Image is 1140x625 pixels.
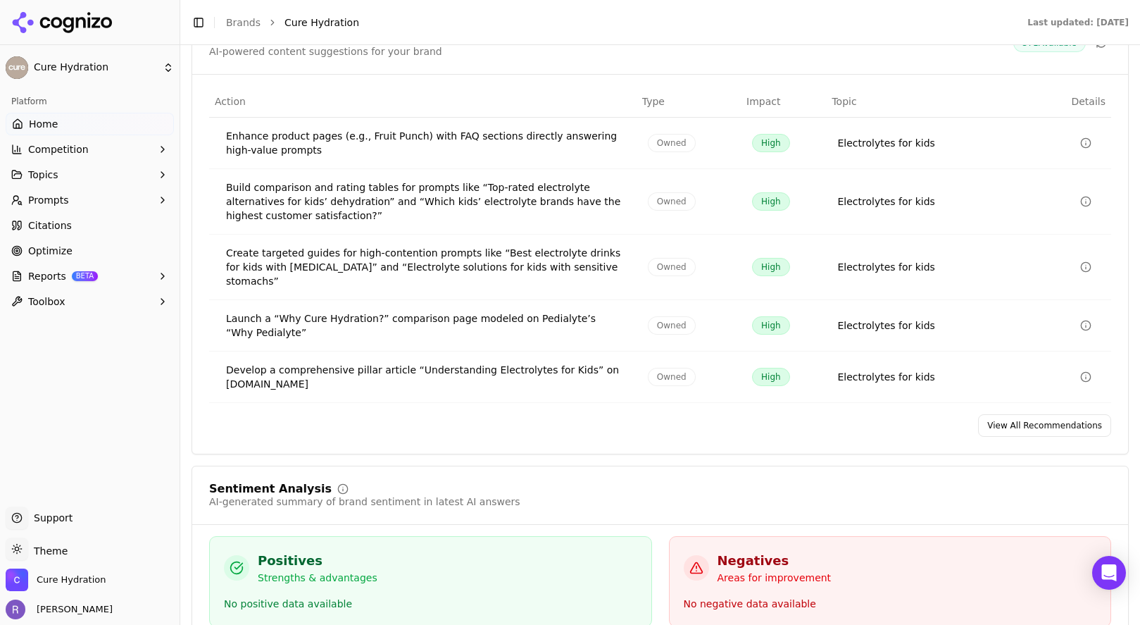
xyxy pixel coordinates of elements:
[72,271,98,281] span: BETA
[741,86,826,118] th: Impact
[37,574,106,586] span: Cure Hydration
[226,246,625,288] div: Create targeted guides for high-contention prompts like “Best electrolyte drinks for kids with [M...
[28,545,68,557] span: Theme
[209,483,332,495] div: Sentiment Analysis
[718,571,832,585] p: Areas for improvement
[226,363,625,391] div: Develop a comprehensive pillar article “Understanding Electrolytes for Kids” on [DOMAIN_NAME]
[28,218,72,233] span: Citations
[6,265,174,287] button: ReportsBETA
[226,17,261,28] a: Brands
[258,571,377,585] p: Strengths & advantages
[6,189,174,211] button: Prompts
[28,511,73,525] span: Support
[258,551,377,571] h3: Positives
[6,600,25,619] img: Ruth Pferdehirt
[648,316,696,335] span: Owned
[1092,556,1126,590] div: Open Intercom Messenger
[226,16,999,30] nav: breadcrumb
[6,56,28,79] img: Cure Hydration
[752,258,790,276] span: High
[226,129,625,157] div: Enhance product pages (e.g., Fruit Punch) with FAQ sections directly answering high-value prompts
[209,495,520,509] div: AI-generated summary of brand sentiment in latest AI answers
[6,569,28,591] img: Cure Hydration
[978,414,1111,437] a: View All Recommendations
[752,134,790,152] span: High
[684,596,1097,612] div: No negative data available
[6,90,174,113] div: Platform
[6,214,174,237] a: Citations
[209,86,1111,403] div: Data table
[746,94,780,109] span: Impact
[226,311,625,340] div: Launch a “Why Cure Hydration?” comparison page modeled on Pedialyte’s “Why Pedialyte”
[648,368,696,386] span: Owned
[648,192,696,211] span: Owned
[29,117,58,131] span: Home
[637,86,741,118] th: Type
[28,142,89,156] span: Competition
[28,295,65,309] span: Toolbox
[837,194,934,209] a: Electrolytes for kids
[209,44,442,58] div: AI-powered content suggestions for your brand
[826,86,1035,118] th: Topic
[209,86,637,118] th: Action
[284,16,359,30] span: Cure Hydration
[28,269,66,283] span: Reports
[6,569,106,591] button: Open organization switcher
[642,94,665,109] span: Type
[6,240,174,262] a: Optimize
[6,600,113,619] button: Open user button
[1027,17,1129,28] div: Last updated: [DATE]
[832,94,856,109] span: Topic
[752,316,790,335] span: High
[752,192,790,211] span: High
[28,244,73,258] span: Optimize
[215,94,246,109] span: Action
[837,370,934,384] a: Electrolytes for kids
[6,163,174,186] button: Topics
[1035,86,1111,118] th: Details
[1041,94,1105,109] span: Details
[28,168,58,182] span: Topics
[718,551,832,571] h3: Negatives
[31,603,113,616] span: [PERSON_NAME]
[837,260,934,274] a: Electrolytes for kids
[648,134,696,152] span: Owned
[752,368,790,386] span: High
[28,193,69,207] span: Prompts
[6,113,174,135] a: Home
[6,290,174,313] button: Toolbox
[224,596,637,612] div: No positive data available
[837,136,934,150] a: Electrolytes for kids
[34,61,157,74] span: Cure Hydration
[648,258,696,276] span: Owned
[837,318,934,333] a: Electrolytes for kids
[226,180,625,223] div: Build comparison and rating tables for prompts like “Top-rated electrolyte alternatives for kids’...
[6,138,174,161] button: Competition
